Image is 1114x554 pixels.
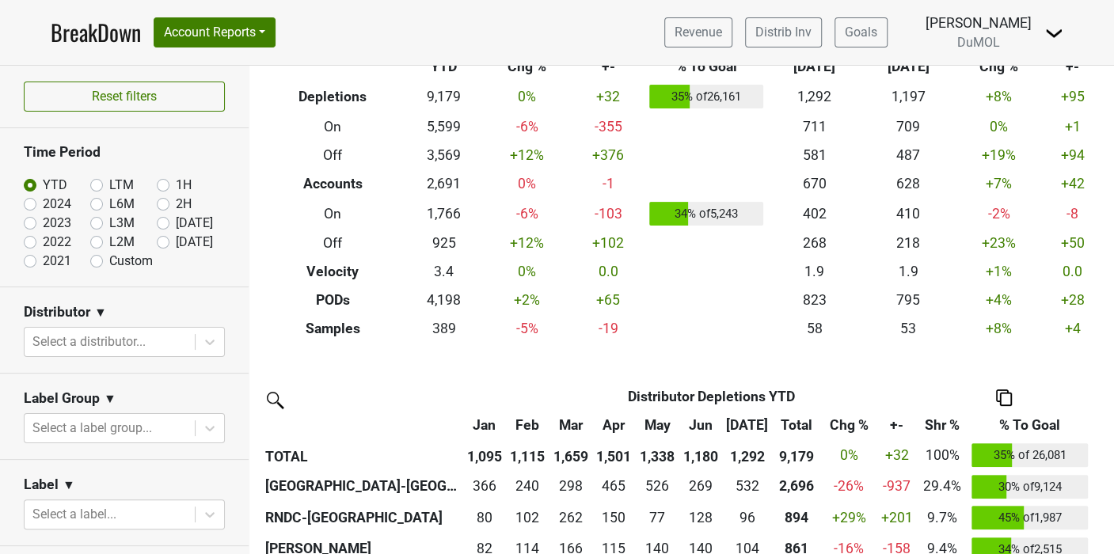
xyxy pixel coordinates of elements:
[861,198,955,230] td: 410
[861,258,955,286] td: 1.9
[639,507,675,528] div: 77
[43,233,71,252] label: 2022
[104,389,116,408] span: ▼
[955,53,1043,82] th: Chg %
[549,439,593,471] th: 1,659
[861,286,955,314] td: 795
[955,286,1043,314] td: +4 %
[968,411,1092,439] th: % To Goal: activate to sort column ascending
[176,195,192,214] label: 2H
[767,258,861,286] td: 1.9
[821,502,876,533] td: +29 %
[592,411,636,439] th: Apr: activate to sort column ascending
[861,169,955,198] td: 628
[63,476,75,495] span: ▼
[722,502,773,533] td: 95.833
[840,447,858,463] span: 0%
[917,502,968,533] td: 9.7%
[955,141,1043,169] td: +19 %
[861,53,955,82] th: [DATE]
[917,411,968,439] th: Shr %: activate to sort column ascending
[483,53,571,82] th: Chg %
[261,112,405,141] th: On
[405,286,484,314] td: 4,198
[955,198,1043,230] td: -2 %
[483,314,571,343] td: -5 %
[955,258,1043,286] td: +1 %
[639,476,675,496] div: 526
[51,16,141,49] a: BreakDown
[405,230,484,258] td: 925
[880,507,913,528] div: +201
[261,141,405,169] th: Off
[571,169,645,198] td: -1
[722,439,773,471] th: 1,292
[1043,112,1102,141] td: +1
[917,471,968,503] td: 29.4%
[861,141,955,169] td: 487
[43,214,71,233] label: 2023
[1043,53,1102,82] th: +-
[176,214,213,233] label: [DATE]
[682,476,718,496] div: 269
[679,471,722,503] td: 268.668
[571,53,645,82] th: +-
[767,230,861,258] td: 268
[571,230,645,258] td: +102
[636,471,679,503] td: 525.665
[571,112,645,141] td: -355
[483,230,571,258] td: +12 %
[549,411,593,439] th: Mar: activate to sort column ascending
[726,476,769,496] div: 532
[955,169,1043,198] td: +7 %
[772,439,820,471] th: 9,179
[43,195,71,214] label: 2024
[109,214,135,233] label: L3M
[405,112,484,141] td: 5,599
[483,82,571,113] td: 0 %
[682,507,718,528] div: 128
[553,507,588,528] div: 262
[483,258,571,286] td: 0 %
[462,502,506,533] td: 80.4
[1043,198,1102,230] td: -8
[506,411,549,439] th: Feb: activate to sort column ascending
[835,17,888,47] a: Goals
[462,411,506,439] th: Jan: activate to sort column ascending
[679,411,722,439] th: Jun: activate to sort column ascending
[917,439,968,471] td: 100%
[483,141,571,169] td: +12 %
[645,53,767,82] th: % To Goal
[1043,258,1102,286] td: 0.0
[767,141,861,169] td: 581
[405,314,484,343] td: 389
[679,439,722,471] th: 1,180
[592,471,636,503] td: 465.334
[261,169,405,198] th: Accounts
[571,258,645,286] td: 0.0
[466,507,502,528] div: 80
[109,233,135,252] label: L2M
[483,169,571,198] td: 0 %
[109,176,134,195] label: LTM
[722,471,773,503] td: 532.336
[636,439,679,471] th: 1,338
[1043,230,1102,258] td: +50
[726,507,769,528] div: 96
[861,82,955,113] td: 1,197
[767,286,861,314] td: 823
[405,141,484,169] td: 3,569
[1043,314,1102,343] td: +4
[861,230,955,258] td: 218
[861,112,955,141] td: 709
[957,35,1000,50] span: DuMOL
[261,258,405,286] th: Velocity
[506,439,549,471] th: 1,115
[772,502,820,533] th: 894.470
[261,439,462,471] th: TOTAL
[43,252,71,271] label: 2021
[176,233,213,252] label: [DATE]
[24,476,59,493] h3: Label
[722,411,773,439] th: Jul: activate to sort column ascending
[821,411,876,439] th: Chg %: activate to sort column ascending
